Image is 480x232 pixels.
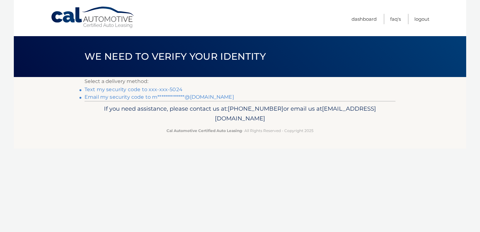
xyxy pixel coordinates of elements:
[85,77,395,86] p: Select a delivery method:
[89,127,391,134] p: - All Rights Reserved - Copyright 2025
[166,128,242,133] strong: Cal Automotive Certified Auto Leasing
[51,6,135,29] a: Cal Automotive
[228,105,283,112] span: [PHONE_NUMBER]
[352,14,377,24] a: Dashboard
[89,104,391,124] p: If you need assistance, please contact us at: or email us at
[414,14,429,24] a: Logout
[85,51,266,62] span: We need to verify your identity
[390,14,401,24] a: FAQ's
[85,86,183,92] a: Text my security code to xxx-xxx-5024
